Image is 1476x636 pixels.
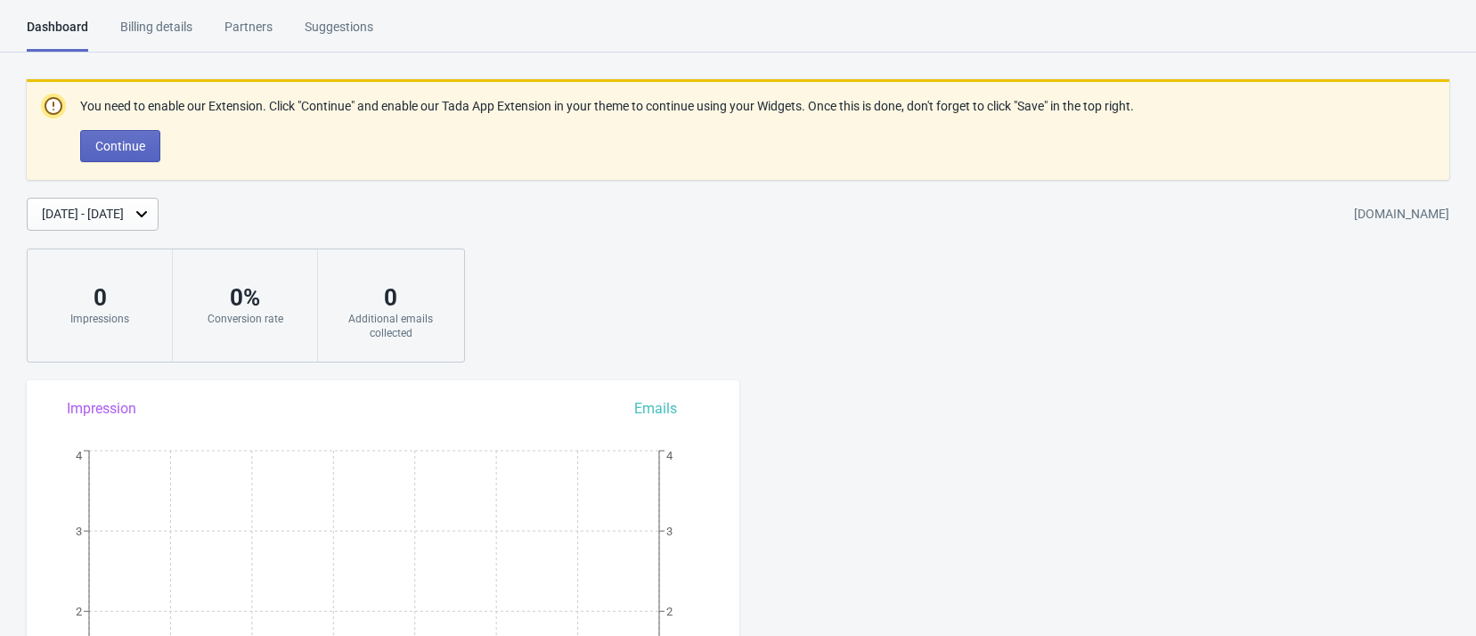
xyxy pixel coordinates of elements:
tspan: 3 [76,525,82,538]
div: Impressions [45,312,154,326]
span: Continue [95,139,145,153]
div: [DOMAIN_NAME] [1354,199,1449,231]
div: Partners [224,18,273,49]
tspan: 4 [666,449,673,462]
tspan: 4 [76,449,83,462]
div: Dashboard [27,18,88,52]
div: Conversion rate [191,312,299,326]
tspan: 2 [76,605,82,618]
tspan: 2 [666,605,673,618]
div: 0 [336,283,445,312]
div: 0 % [191,283,299,312]
button: Continue [80,130,160,162]
div: [DATE] - [DATE] [42,205,124,224]
p: You need to enable our Extension. Click "Continue" and enable our Tada App Extension in your them... [80,97,1134,116]
div: Billing details [120,18,192,49]
tspan: 3 [666,525,673,538]
div: Suggestions [305,18,373,49]
div: 0 [45,283,154,312]
div: Additional emails collected [336,312,445,340]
